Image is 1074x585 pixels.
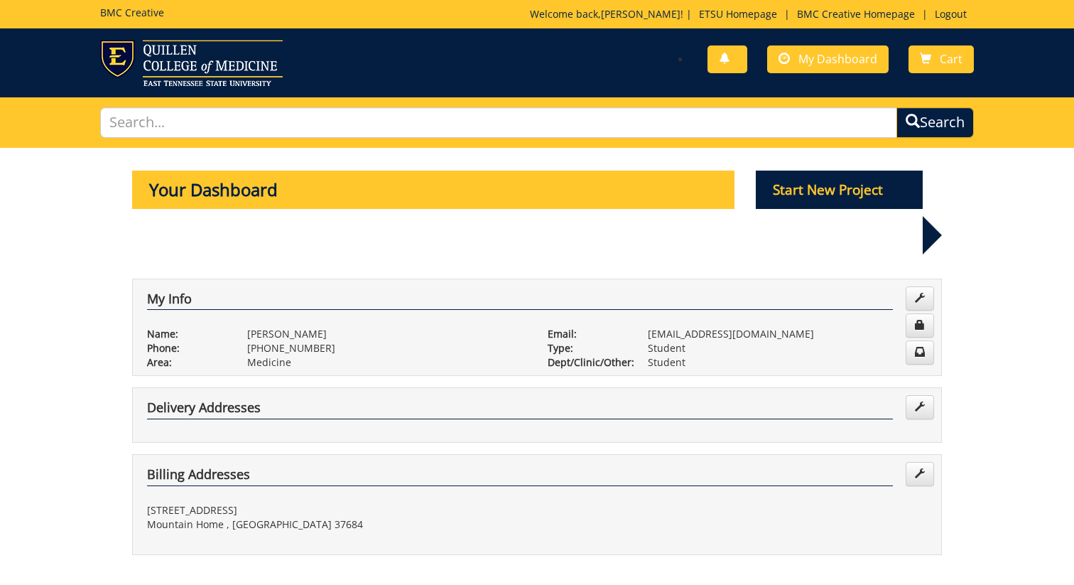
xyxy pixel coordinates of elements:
a: Change Password [906,313,934,338]
a: Edit Addresses [906,462,934,486]
p: Start New Project [756,171,923,209]
p: Type: [548,341,626,355]
p: Medicine [247,355,526,370]
h4: Billing Addresses [147,468,893,486]
p: [PERSON_NAME] [247,327,526,341]
p: Phone: [147,341,226,355]
img: ETSU logo [100,40,283,86]
input: Search... [100,107,897,138]
span: Cart [940,51,962,67]
p: [STREET_ADDRESS] [147,503,526,517]
a: Edit Info [906,286,934,311]
p: [PHONE_NUMBER] [247,341,526,355]
a: Cart [908,45,974,73]
p: Your Dashboard [132,171,734,209]
h4: Delivery Addresses [147,401,893,419]
a: Logout [928,7,974,21]
p: Mountain Home , [GEOGRAPHIC_DATA] 37684 [147,517,526,532]
a: My Dashboard [767,45,889,73]
span: My Dashboard [798,51,877,67]
a: Edit Addresses [906,395,934,419]
p: Student [648,341,927,355]
a: Change Communication Preferences [906,340,934,365]
a: Start New Project [756,184,923,198]
h5: BMC Creative [100,7,164,18]
p: Welcome back, ! | | | [530,7,974,21]
a: BMC Creative Homepage [790,7,922,21]
button: Search [896,107,974,138]
a: ETSU Homepage [692,7,784,21]
p: Student [648,355,927,370]
p: Name: [147,327,226,341]
p: Email: [548,327,626,341]
a: [PERSON_NAME] [601,7,680,21]
h4: My Info [147,292,893,311]
p: Dept/Clinic/Other: [548,355,626,370]
p: Area: [147,355,226,370]
p: [EMAIL_ADDRESS][DOMAIN_NAME] [648,327,927,341]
